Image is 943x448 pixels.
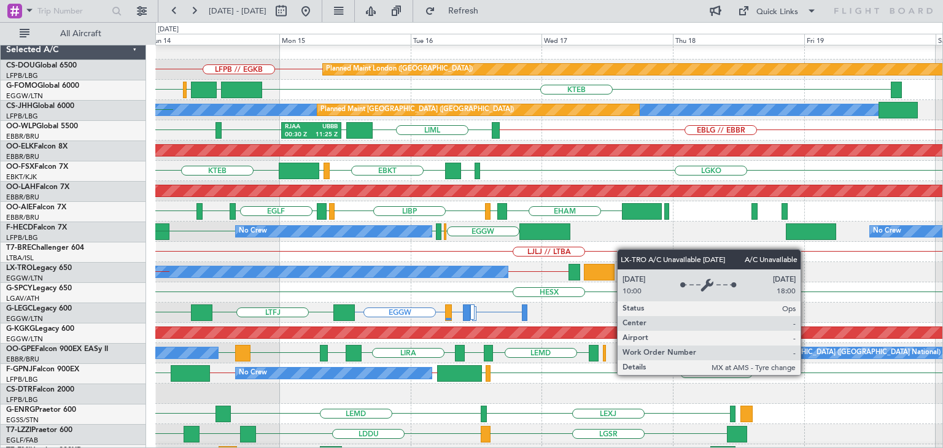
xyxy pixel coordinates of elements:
a: G-FOMOGlobal 6000 [6,82,79,90]
a: CS-DTRFalcon 2000 [6,386,74,393]
div: Wed 17 [541,34,673,45]
button: All Aircraft [14,24,133,44]
span: T7-BRE [6,244,31,252]
span: OO-ELK [6,143,34,150]
span: OO-GPE [6,346,35,353]
a: OO-ELKFalcon 8X [6,143,68,150]
div: 11:25 Z [311,131,338,139]
a: G-LEGCLegacy 600 [6,305,72,312]
span: G-KGKG [6,325,35,333]
div: Planned Maint [GEOGRAPHIC_DATA] ([GEOGRAPHIC_DATA]) [320,101,514,119]
a: LFPB/LBG [6,112,38,121]
a: T7-LZZIPraetor 600 [6,427,72,434]
div: Sun 14 [148,34,279,45]
a: LFPB/LBG [6,395,38,404]
a: LFPB/LBG [6,375,38,384]
div: No Crew [GEOGRAPHIC_DATA] ([GEOGRAPHIC_DATA] National) [735,344,941,362]
a: LX-TROLegacy 650 [6,265,72,272]
a: EGGW/LTN [6,274,43,283]
div: RJAA [285,123,311,131]
a: EGSS/STN [6,415,39,425]
span: G-ENRG [6,406,35,414]
span: G-SPCY [6,285,33,292]
span: CS-DTR [6,386,33,393]
a: F-HECDFalcon 7X [6,224,67,231]
span: G-LEGC [6,305,33,312]
a: OO-LAHFalcon 7X [6,183,69,191]
div: Planned Maint London ([GEOGRAPHIC_DATA]) [326,60,473,79]
a: LFPB/LBG [6,233,38,242]
span: All Aircraft [32,29,130,38]
a: EGGW/LTN [6,91,43,101]
a: EBBR/BRU [6,213,39,222]
span: CS-JHH [6,102,33,110]
span: F-HECD [6,224,33,231]
span: [DATE] - [DATE] [209,6,266,17]
span: F-GPNJ [6,366,33,373]
a: OO-FSXFalcon 7X [6,163,68,171]
a: G-KGKGLegacy 600 [6,325,74,333]
a: G-ENRGPraetor 600 [6,406,76,414]
button: Refresh [419,1,493,21]
a: T7-BREChallenger 604 [6,244,84,252]
a: EGGW/LTN [6,334,43,344]
div: Mon 15 [279,34,411,45]
div: Quick Links [756,6,798,18]
span: CS-DOU [6,62,35,69]
span: OO-FSX [6,163,34,171]
span: G-FOMO [6,82,37,90]
div: Thu 18 [673,34,804,45]
div: No Crew [239,222,267,241]
span: LX-TRO [6,265,33,272]
input: Trip Number [37,2,108,20]
a: EBBR/BRU [6,132,39,141]
div: No Crew [239,364,267,382]
a: LGAV/ATH [6,294,39,303]
a: CS-DOUGlobal 6500 [6,62,77,69]
div: Tue 16 [411,34,542,45]
a: F-GPNJFalcon 900EX [6,366,79,373]
span: Refresh [438,7,489,15]
a: EBBR/BRU [6,193,39,202]
div: No Crew [873,222,901,241]
a: CS-JHHGlobal 6000 [6,102,74,110]
span: OO-LAH [6,183,36,191]
a: OO-GPEFalcon 900EX EASy II [6,346,108,353]
a: G-SPCYLegacy 650 [6,285,72,292]
a: LTBA/ISL [6,253,34,263]
button: Quick Links [732,1,823,21]
a: EBBR/BRU [6,355,39,364]
a: EGLF/FAB [6,436,38,445]
div: 00:30 Z [285,131,311,139]
span: OO-AIE [6,204,33,211]
div: Fri 19 [804,34,936,45]
a: OO-AIEFalcon 7X [6,204,66,211]
a: EGGW/LTN [6,314,43,323]
div: UBBB [311,123,338,131]
a: LFPB/LBG [6,71,38,80]
span: T7-LZZI [6,427,31,434]
span: OO-WLP [6,123,36,130]
a: EBBR/BRU [6,152,39,161]
a: OO-WLPGlobal 5500 [6,123,78,130]
div: [DATE] [158,25,179,35]
a: EBKT/KJK [6,172,37,182]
